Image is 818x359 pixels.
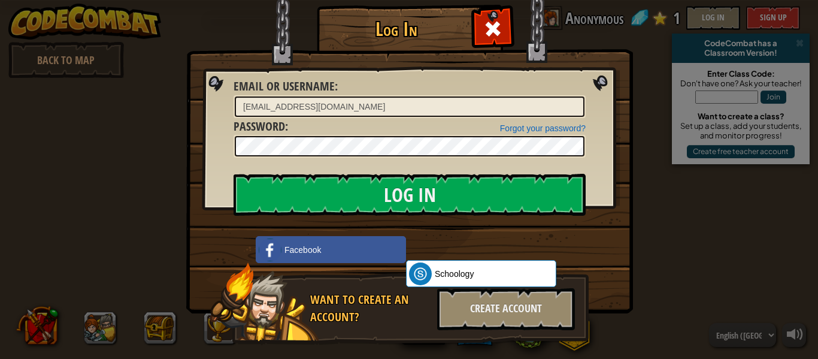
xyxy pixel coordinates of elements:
[234,118,285,134] span: Password
[435,268,474,280] span: Schoology
[234,78,338,95] label: :
[437,288,575,330] div: Create Account
[284,244,321,256] span: Facebook
[320,19,472,40] h1: Log In
[500,123,586,133] a: Forgot your password?
[234,118,288,135] label: :
[400,235,522,261] iframe: Sign in with Google Button
[234,78,335,94] span: Email or Username
[234,174,586,216] input: Log In
[409,263,432,285] img: schoology.png
[259,239,281,261] img: facebook_small.png
[310,291,430,325] div: Want to create an account?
